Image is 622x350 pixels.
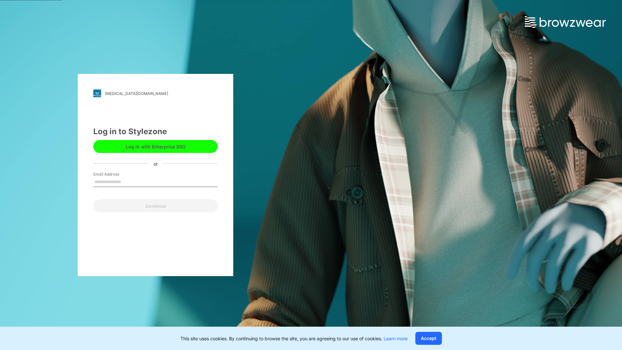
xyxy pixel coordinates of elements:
[93,89,101,97] img: svg+xml;base64,PHN2ZyB3aWR0aD0iMjgiIGhlaWdodD0iMjgiIHZpZXdCb3g9IjAgMCAyOCAyOCIgZmlsbD0ibm9uZSIgeG...
[525,16,606,28] img: browzwear-logo.73288ffb.svg
[93,89,218,97] a: [MEDICAL_DATA][DOMAIN_NAME]
[93,171,139,177] label: Email Address
[93,140,218,153] button: Log in with Enterprise SSO
[415,332,442,345] button: Accept
[105,91,168,96] div: [MEDICAL_DATA][DOMAIN_NAME]
[180,335,408,342] p: This site uses cookies. By continuing to browse the site, you are agreeing to our use of cookies.
[384,336,408,341] a: Learn more
[148,160,163,167] div: or
[93,126,218,137] div: Log in to Stylezone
